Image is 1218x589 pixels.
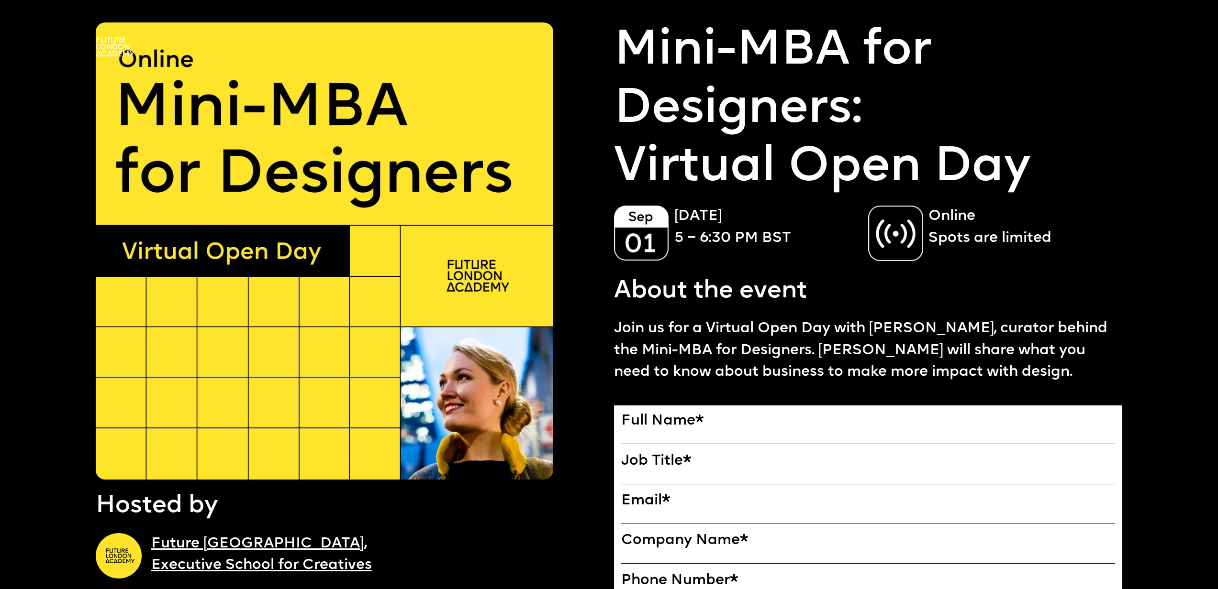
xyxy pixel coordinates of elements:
a: Future [GEOGRAPHIC_DATA],Executive School for Creatives [151,536,372,573]
p: Virtual Open Day [614,22,1123,197]
a: Mini-MBA for Designers: [614,22,1123,139]
label: Full Name [621,413,1116,430]
p: [DATE] 5 – 6:30 PM BST [674,206,791,250]
p: About the event [614,274,807,308]
p: Online Spots are limited [928,206,1051,250]
label: Company Name [621,532,1116,550]
p: Hosted by [96,489,218,523]
p: Join us for a Virtual Open Day with [PERSON_NAME], curator behind the Mini-MBA for Designers. [PE... [614,318,1123,383]
img: A yellow circle with Future London Academy logo [96,533,142,579]
img: A yellow square saying "Online, Mini-MBA for Designers" Virtual Open Day with the photo of curato... [96,22,553,480]
label: Job Title [621,453,1116,470]
label: Email [621,492,1116,510]
img: A logo saying in 3 lines: Future London Academy [96,37,134,56]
